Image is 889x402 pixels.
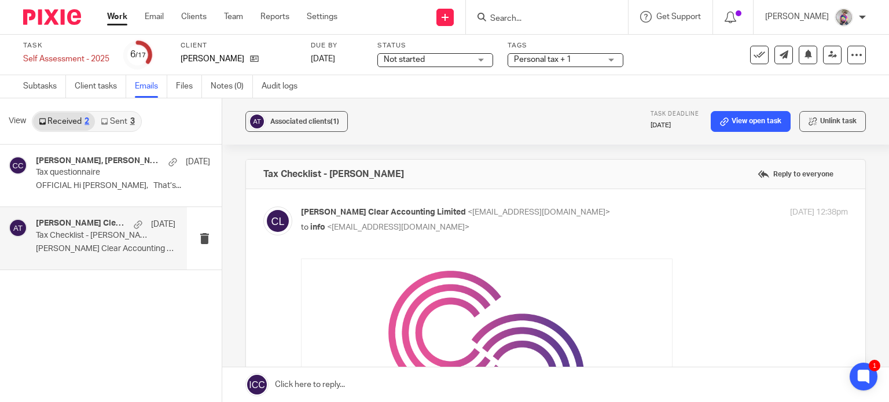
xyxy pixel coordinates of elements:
[651,111,699,117] span: Task deadline
[36,168,175,178] p: Tax questionnaire
[263,206,292,235] img: svg%3E
[514,56,571,64] span: Personal tax + 1
[245,111,348,132] button: Associated clients(1)
[310,223,325,231] span: info
[135,52,146,58] small: /17
[12,368,168,390] img: Cognito Forms
[377,41,493,50] label: Status
[67,359,113,368] span: Powered by
[755,165,836,183] label: Reply to everyone
[301,208,466,216] span: [PERSON_NAME] Clear Accounting Limited
[12,266,359,278] h2: Tax Checklist
[262,75,306,98] a: Audit logs
[95,112,140,131] a: Sent3
[869,360,880,371] div: 1
[9,156,27,175] img: svg%3E
[186,156,210,168] p: [DATE]
[12,12,359,255] img: uyhyjuDMD-fEO7PuTi-TU-7y_nVEYGQamN6n0Og7AhS9_yNEWQeUjkZAKEs0Yzh0
[9,115,26,127] span: View
[23,75,66,98] a: Subtasks
[36,219,128,228] h4: [PERSON_NAME] Clear Accounting Limited
[23,9,81,25] img: Pixie
[36,244,175,254] p: [PERSON_NAME] Clear Accounting Limited Tax Checklist ...
[799,111,866,132] button: Unlink task
[711,111,791,132] a: View open task
[468,208,610,216] span: <[EMAIL_ADDRESS][DOMAIN_NAME]>
[181,41,296,50] label: Client
[651,121,699,130] p: [DATE]
[301,223,308,231] span: to
[130,48,146,61] div: 6
[489,14,593,24] input: Search
[765,11,829,23] p: [PERSON_NAME]
[181,53,244,65] p: [PERSON_NAME]
[9,219,27,237] img: svg%3E
[260,11,289,23] a: Reports
[224,11,243,23] a: Team
[75,75,126,98] a: Client tasks
[36,181,210,191] p: OFFICIAL Hi [PERSON_NAME], That’s...
[248,113,266,130] img: svg%3E
[270,118,339,125] span: Associated clients
[33,112,95,131] a: Received2
[36,231,148,241] p: Tax Checklist - [PERSON_NAME]
[181,11,207,23] a: Clients
[835,8,853,27] img: DBTieDye.jpg
[85,117,89,126] div: 2
[23,41,109,50] label: Task
[151,219,175,230] p: [DATE]
[330,118,339,125] span: (1)
[508,41,623,50] label: Tags
[307,11,337,23] a: Settings
[135,75,167,98] a: Emails
[130,117,135,126] div: 3
[311,41,363,50] label: Due by
[327,223,469,231] span: <[EMAIL_ADDRESS][DOMAIN_NAME]>
[311,55,335,63] span: [DATE]
[36,156,163,166] h4: [PERSON_NAME], [PERSON_NAME]
[176,75,202,98] a: Files
[656,13,701,21] span: Get Support
[107,11,127,23] a: Work
[145,11,164,23] a: Email
[790,206,848,219] p: [DATE] 12:38pm
[16,292,163,302] a: View full entry at [DOMAIN_NAME].
[12,357,168,393] a: Powered by
[23,53,109,65] div: Self Assessment - 2025
[263,168,404,180] h4: Tax Checklist - [PERSON_NAME]
[12,255,359,267] h1: [PERSON_NAME] Clear Accounting Limited
[211,75,253,98] a: Notes (0)
[384,56,425,64] span: Not started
